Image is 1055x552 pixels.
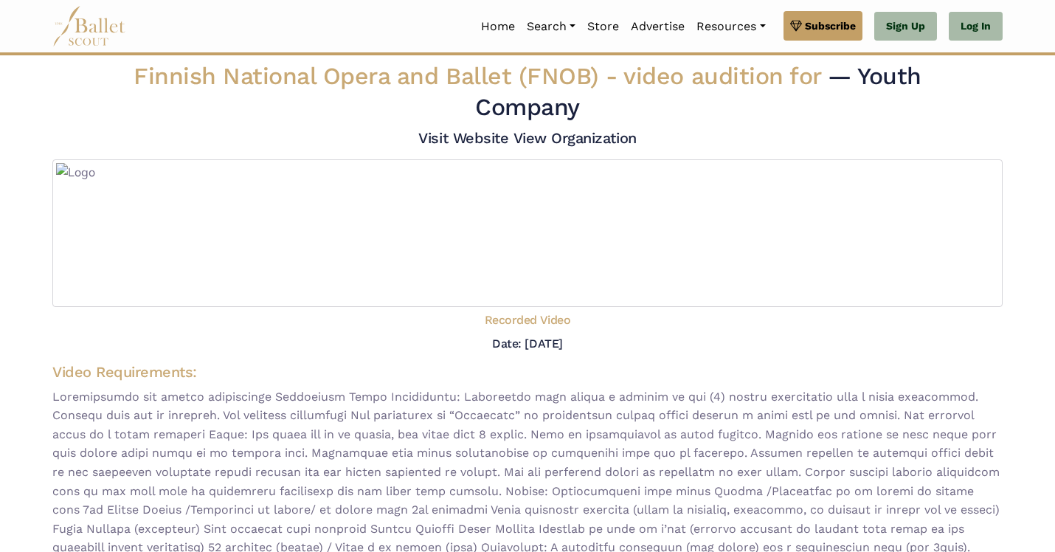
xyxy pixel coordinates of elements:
img: Logo [52,159,1003,307]
a: Store [581,11,625,42]
h5: Recorded Video [485,313,570,328]
a: Log In [949,12,1003,41]
img: gem.svg [790,18,802,34]
a: Home [475,11,521,42]
span: Video Requirements: [52,363,197,381]
span: Subscribe [805,18,856,34]
a: Subscribe [784,11,862,41]
span: Finnish National Opera and Ballet (FNOB) - [134,62,828,90]
a: Sign Up [874,12,937,41]
a: Search [521,11,581,42]
a: Visit Website [418,129,508,147]
a: Resources [691,11,771,42]
span: video audition for [623,62,820,90]
span: — Youth Company [475,62,921,121]
a: View Organization [513,129,637,147]
a: Advertise [625,11,691,42]
h5: Date: [DATE] [492,337,562,351]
